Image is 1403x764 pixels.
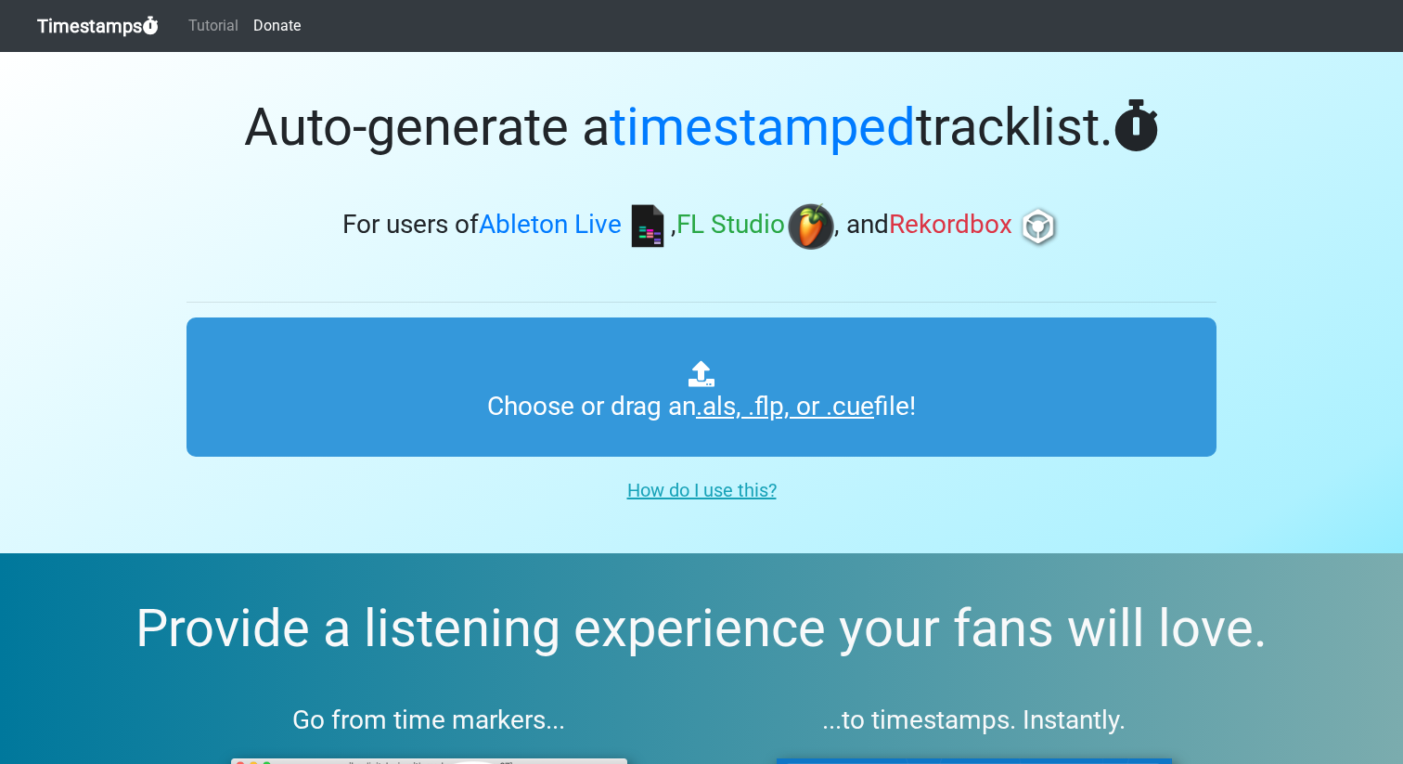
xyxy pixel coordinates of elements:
h3: ...to timestamps. Instantly. [732,705,1217,736]
img: ableton.png [624,203,671,250]
span: Rekordbox [889,210,1012,240]
span: timestamped [610,97,916,158]
a: Tutorial [181,7,246,45]
a: Donate [246,7,308,45]
img: fl.png [788,203,834,250]
h2: Provide a listening experience your fans will love. [45,598,1358,660]
h1: Auto-generate a tracklist. [187,97,1216,159]
span: FL Studio [676,210,785,240]
h3: For users of , , and [187,203,1216,250]
h3: Go from time markers... [187,705,672,736]
a: Timestamps [37,7,159,45]
img: rb.png [1015,203,1062,250]
u: How do I use this? [627,479,777,501]
span: Ableton Live [479,210,622,240]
